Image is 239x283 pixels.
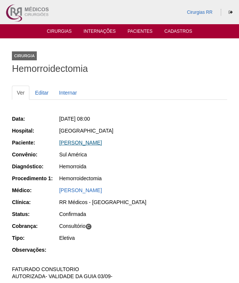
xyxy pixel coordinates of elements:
div: RR Médicos - [GEOGRAPHIC_DATA] [59,198,227,206]
div: Hospital: [12,127,58,134]
div: Clínica: [12,198,58,206]
div: [GEOGRAPHIC_DATA] [59,127,227,134]
div: Hemorroidectomia [59,175,227,182]
p: FATURADO CONSULTORIO AUTORIZADA- VALIDADE DA GUIA 03/09- [12,266,227,280]
div: Diagnóstico: [12,163,58,170]
div: Confirmada [59,210,227,218]
div: Status: [12,210,58,218]
div: Tipo: [12,234,58,242]
a: Internar [54,86,82,100]
div: Cirurgia [12,51,37,60]
span: [DATE] 08:00 [59,116,90,122]
div: Observações: [12,246,58,254]
div: Cobrança: [12,222,58,230]
a: Cadastros [164,29,192,36]
div: Eletiva [59,234,227,242]
a: Cirurgias RR [187,10,213,15]
div: Data: [12,115,58,123]
a: Cirurgias [47,29,72,36]
a: Internações [84,29,116,36]
div: Consultório [59,222,227,230]
i: Sair [229,10,233,15]
a: Editar [30,86,54,100]
a: [PERSON_NAME] [59,140,102,146]
div: Paciente: [12,139,58,146]
div: Convênio: [12,151,58,158]
a: Ver [12,86,29,100]
div: Hemorroida [59,163,227,170]
div: Procedimento 1: [12,175,58,182]
span: C [85,223,92,230]
h1: Hemorroidectomia [12,64,227,73]
a: Pacientes [127,29,152,36]
div: Sul América [59,151,227,158]
a: [PERSON_NAME] [59,187,102,193]
div: Médico: [12,187,58,194]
